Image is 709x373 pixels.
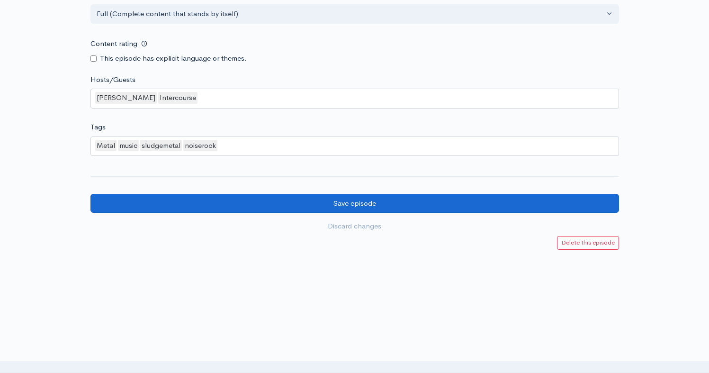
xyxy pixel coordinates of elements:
[95,92,157,104] div: [PERSON_NAME]
[90,4,619,24] button: Full (Complete content that stands by itself)
[118,140,139,152] div: music
[90,74,135,85] label: Hosts/Guests
[90,217,619,236] a: Discard changes
[97,9,604,19] div: Full (Complete content that stands by itself)
[140,140,182,152] div: sludgemetal
[90,34,137,54] label: Content rating
[95,140,117,152] div: Metal
[561,238,615,246] small: Delete this episode
[90,194,619,213] input: Save episode
[158,92,197,104] div: Intercourse
[90,122,106,133] label: Tags
[183,140,217,152] div: noiserock
[557,236,619,250] a: Delete this episode
[100,53,247,64] label: This episode has explicit language or themes.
